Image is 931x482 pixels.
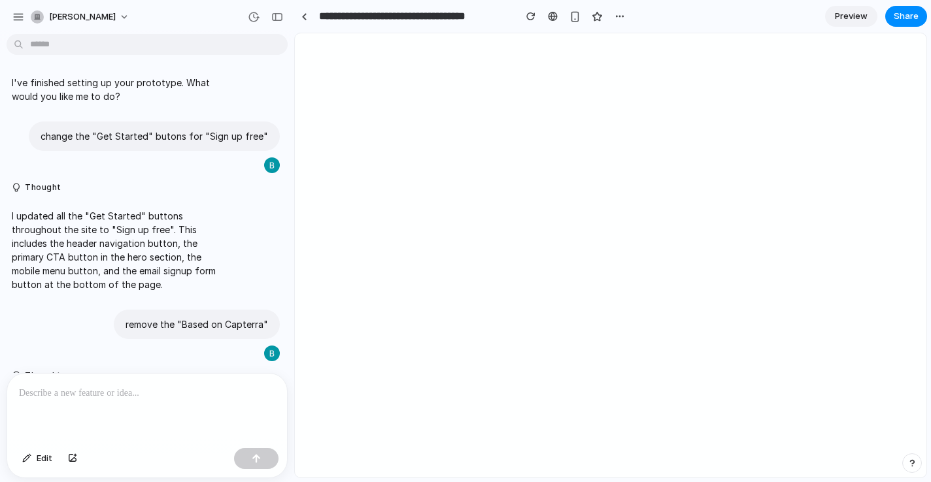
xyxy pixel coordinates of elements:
button: Edit [16,448,59,469]
p: I updated all the "Get Started" buttons throughout the site to "Sign up free". This includes the ... [12,209,230,291]
button: Share [885,6,927,27]
p: remove the "Based on Capterra" [126,317,268,331]
p: I've finished setting up your prototype. What would you like me to do? [12,76,230,103]
span: Preview [835,10,868,23]
button: [PERSON_NAME] [25,7,136,27]
span: [PERSON_NAME] [49,10,116,24]
span: Share [894,10,919,23]
p: change the "Get Started" butons for "Sign up free" [41,129,268,143]
a: Preview [825,6,877,27]
span: Edit [37,452,52,465]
